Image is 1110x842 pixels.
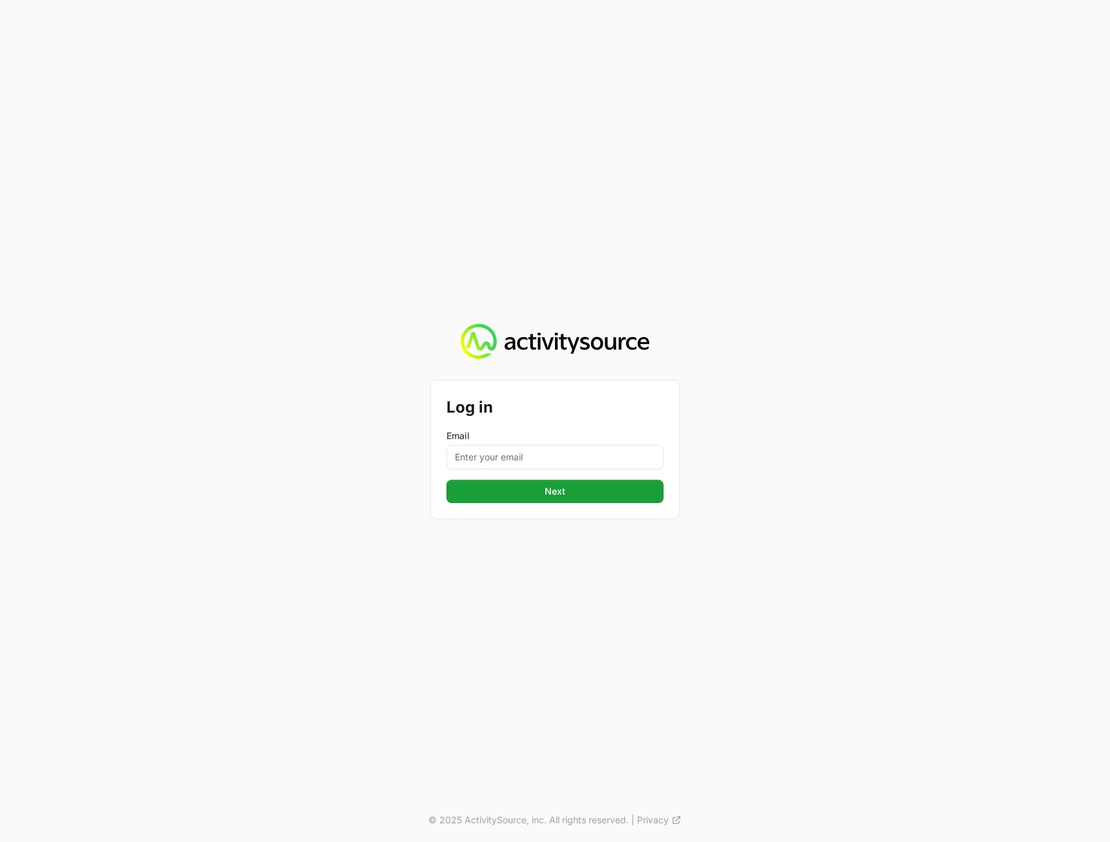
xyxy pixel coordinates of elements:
[446,429,664,442] label: Email
[446,396,664,419] h2: Log in
[446,480,664,503] button: Next
[428,814,629,827] p: © 2025 ActivitySource, inc. All rights reserved.
[461,323,649,360] img: Activity Source
[454,484,656,499] span: Next
[637,814,682,827] a: Privacy
[446,445,664,469] input: Enter your email
[631,814,634,827] span: |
